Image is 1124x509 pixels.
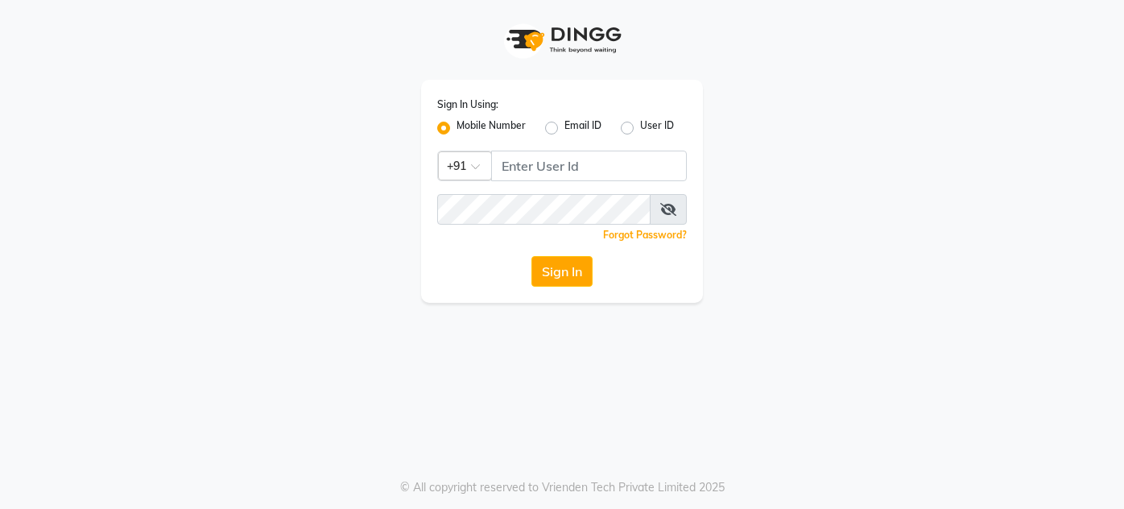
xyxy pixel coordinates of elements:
[437,194,651,225] input: Username
[491,151,687,181] input: Username
[531,256,593,287] button: Sign In
[457,118,526,138] label: Mobile Number
[564,118,601,138] label: Email ID
[603,229,687,241] a: Forgot Password?
[640,118,674,138] label: User ID
[498,16,626,64] img: logo1.svg
[437,97,498,112] label: Sign In Using:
